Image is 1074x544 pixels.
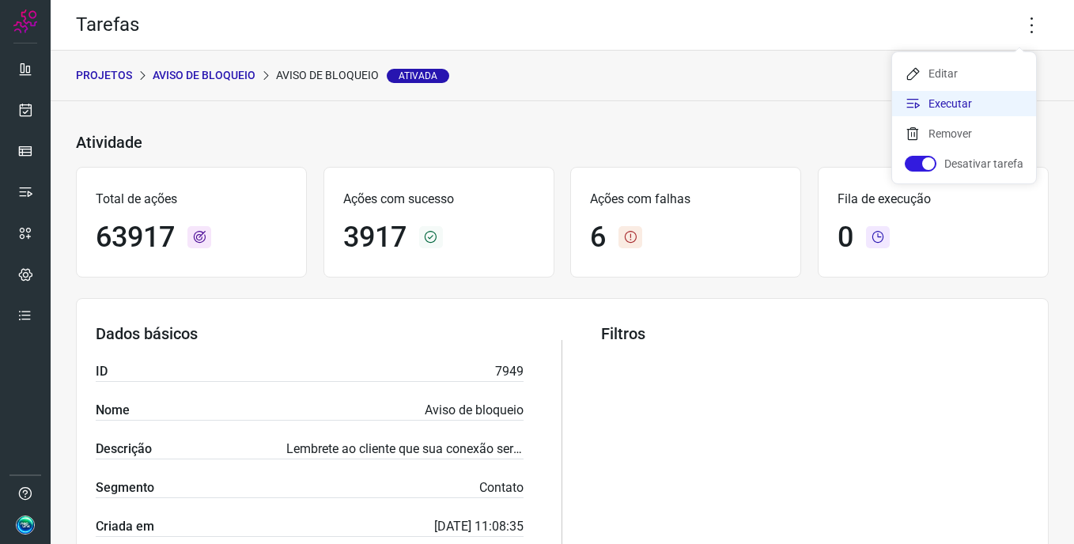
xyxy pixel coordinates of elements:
[76,133,142,152] h3: Atividade
[96,221,175,255] h1: 63917
[387,69,449,83] span: Ativada
[343,190,535,209] p: Ações com sucesso
[286,440,524,459] p: Lembrete ao cliente que sua conexão será bloqueada no próximo dia.
[96,440,152,459] label: Descrição
[425,401,524,420] p: Aviso de bloqueio
[13,9,37,33] img: Logo
[76,67,132,84] p: PROJETOS
[892,151,1036,176] li: Desativar tarefa
[76,13,139,36] h2: Tarefas
[153,67,255,84] p: Aviso de bloqueio
[96,362,108,381] label: ID
[96,324,524,343] h3: Dados básicos
[343,221,407,255] h1: 3917
[601,324,1029,343] h3: Filtros
[892,121,1036,146] li: Remover
[495,362,524,381] p: 7949
[892,91,1036,116] li: Executar
[276,67,449,84] p: Aviso de bloqueio
[96,190,287,209] p: Total de ações
[96,517,154,536] label: Criada em
[590,190,781,209] p: Ações com falhas
[96,401,130,420] label: Nome
[16,516,35,535] img: 688dd65d34f4db4d93ce8256e11a8269.jpg
[892,61,1036,86] li: Editar
[838,221,853,255] h1: 0
[590,221,606,255] h1: 6
[479,478,524,497] p: Contato
[838,190,1029,209] p: Fila de execução
[434,517,524,536] p: [DATE] 11:08:35
[96,478,154,497] label: Segmento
